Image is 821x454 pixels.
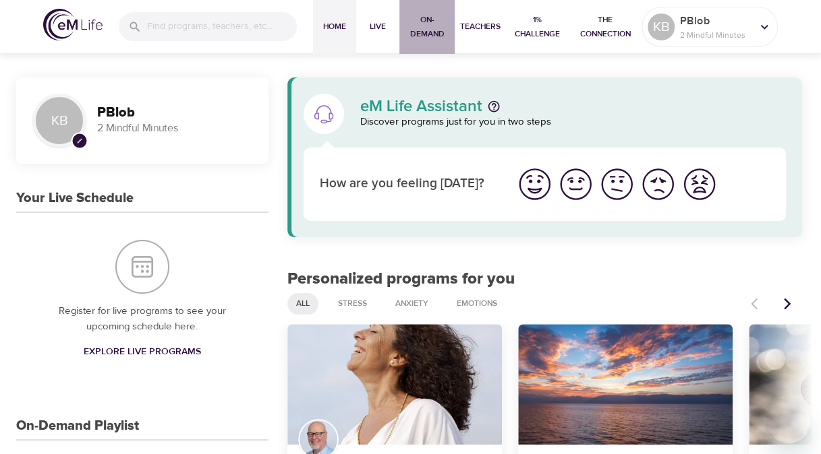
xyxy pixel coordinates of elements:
img: worst [681,166,718,203]
img: eM Life Assistant [313,103,335,125]
h2: Personalized programs for you [287,269,802,289]
button: Strategies to Reduce Stress [518,324,733,445]
span: Live [362,20,394,34]
p: Discover programs just for you in two steps [360,115,786,130]
a: Explore Live Programs [78,339,206,364]
p: 2 Mindful Minutes [97,121,252,136]
div: Anxiety [387,293,437,315]
span: Anxiety [387,298,436,309]
iframe: Button to launch messaging window [767,400,810,443]
img: good [557,166,594,203]
img: ok [598,166,635,203]
button: I'm feeling great [514,164,555,205]
img: great [516,166,553,203]
span: Emotions [449,298,505,309]
h3: Your Live Schedule [16,191,134,206]
button: I'm feeling bad [638,164,679,205]
span: On-Demand [405,13,449,41]
span: Teachers [460,20,501,34]
p: Register for live programs to see your upcoming schedule here. [43,304,242,334]
p: eM Life Assistant [360,98,482,115]
span: Explore Live Programs [84,344,201,360]
button: I'm feeling worst [679,164,720,205]
p: PBlob [680,13,752,29]
button: I'm feeling good [555,164,596,205]
h3: On-Demand Playlist [16,418,139,434]
span: Stress [330,298,375,309]
img: bad [640,166,677,203]
img: Your Live Schedule [115,240,169,294]
span: Home [318,20,351,34]
span: The Connection [574,13,636,41]
h3: PBlob [97,105,252,121]
button: Thoughts are Not Facts [287,324,502,445]
div: Stress [329,293,376,315]
div: All [287,293,318,315]
p: 2 Mindful Minutes [680,29,752,41]
img: logo [43,9,103,40]
p: How are you feeling [DATE]? [320,174,498,194]
div: Emotions [448,293,506,315]
div: KB [32,94,86,148]
div: KB [648,13,675,40]
button: I'm feeling ok [596,164,638,205]
button: Next items [772,289,802,319]
span: 1% Challenge [511,13,563,41]
input: Find programs, teachers, etc... [147,12,297,41]
span: All [288,298,318,309]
